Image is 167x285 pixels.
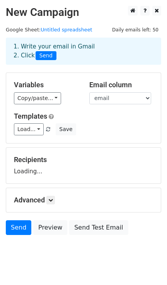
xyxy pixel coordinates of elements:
[14,196,153,204] h5: Advanced
[109,27,161,33] a: Daily emails left: 50
[6,220,31,235] a: Send
[8,42,159,60] div: 1. Write your email in Gmail 2. Click
[89,81,153,89] h5: Email column
[56,123,76,135] button: Save
[109,26,161,34] span: Daily emails left: 50
[33,220,67,235] a: Preview
[36,51,56,60] span: Send
[69,220,128,235] a: Send Test Email
[14,155,153,176] div: Loading...
[14,123,44,135] a: Load...
[6,27,92,33] small: Google Sheet:
[14,81,78,89] h5: Variables
[14,155,153,164] h5: Recipients
[41,27,92,33] a: Untitled spreadsheet
[14,112,47,120] a: Templates
[14,92,61,104] a: Copy/paste...
[6,6,161,19] h2: New Campaign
